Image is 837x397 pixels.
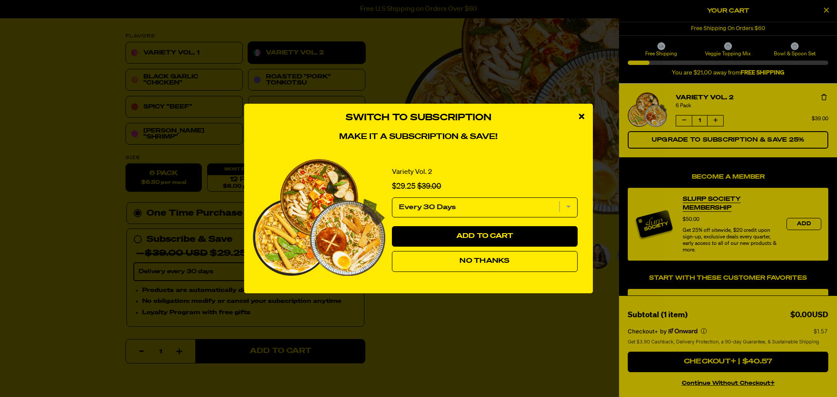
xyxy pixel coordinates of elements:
[253,150,584,285] div: 1 of 1
[417,183,441,190] span: $39.00
[253,112,584,123] h3: Switch to Subscription
[253,132,584,142] h4: Make it a subscription & save!
[456,233,514,240] span: Add to Cart
[570,104,593,130] div: close modal
[392,226,578,247] button: Add to Cart
[392,183,415,190] span: $29.25
[392,168,432,176] a: Variety Vol. 2
[253,150,584,285] div: Switch to Subscription
[253,159,385,276] img: View Variety Vol. 2
[459,258,510,265] span: No Thanks
[4,357,92,393] iframe: Marketing Popup
[392,197,578,217] select: subscription frequency
[392,251,578,272] button: No Thanks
